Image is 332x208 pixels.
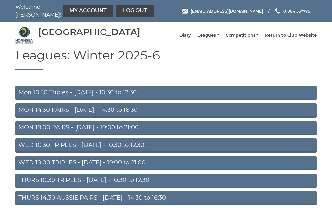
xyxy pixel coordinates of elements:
a: Return to Club Website [265,32,317,38]
a: Log out [116,5,154,17]
a: MON 19.00 PAIRS - [DATE] - 19:00 to 21:00 [15,121,317,135]
h1: Leagues: Winter 2025-6 [15,48,317,70]
a: Leagues [197,32,219,38]
img: Phone us [275,8,280,14]
a: Competitions [226,32,258,38]
a: Mon 10.30 Triples - [DATE] - 10:30 to 12:30 [15,86,317,100]
a: THURS 10.30 TRIPLES - [DATE] - 10:30 to 12:30 [15,174,317,188]
img: Email [182,9,188,14]
img: Hornsea Bowls Centre [15,26,33,44]
div: [GEOGRAPHIC_DATA] [38,27,140,37]
a: WED 10.30 TRIPLES - [DATE] - 10:30 to 12:30 [15,138,317,153]
a: Email [EMAIL_ADDRESS][DOMAIN_NAME] [182,8,263,14]
span: [EMAIL_ADDRESS][DOMAIN_NAME] [191,8,263,13]
a: WED 19.00 TRIPLES - [DATE] - 19:00 to 21:00 [15,156,317,170]
a: Diary [179,32,191,38]
a: Phone us 01964 537776 [274,8,310,14]
a: MON 14.30 PAIRS - [DATE] - 14:30 to 16:30 [15,103,317,118]
nav: Welcome, [PERSON_NAME]! [15,3,135,19]
span: 01964 537776 [283,8,310,13]
a: My Account [63,5,113,17]
a: THURS 14.30 AUSSIE PAIRS - [DATE] - 14:30 to 16:30 [15,191,317,205]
